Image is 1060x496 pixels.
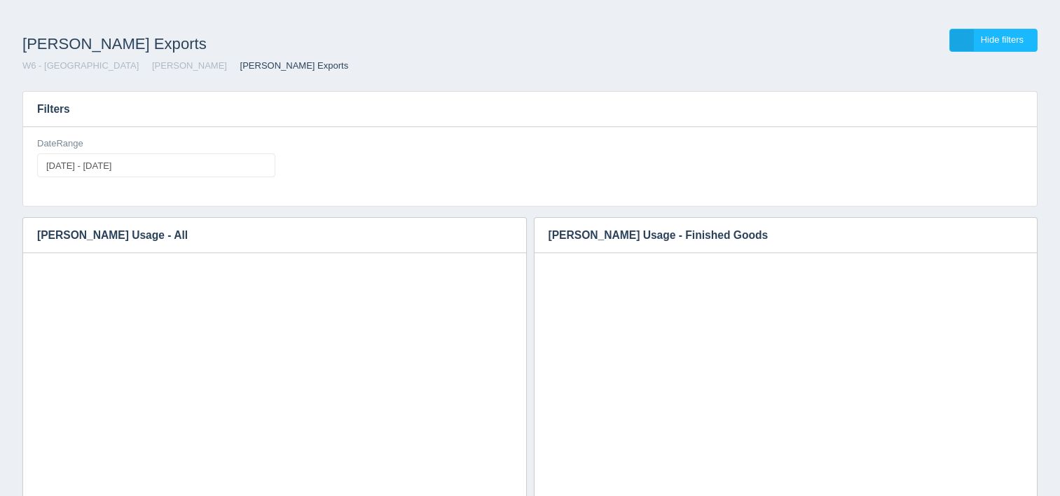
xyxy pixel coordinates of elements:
h3: [PERSON_NAME] Usage - Finished Goods [535,218,1017,253]
h3: [PERSON_NAME] Usage - All [23,218,505,253]
a: Hide filters [949,29,1038,52]
label: DateRange [37,137,83,151]
span: Hide filters [981,34,1024,45]
li: [PERSON_NAME] Exports [230,60,349,73]
h3: Filters [23,92,1037,127]
a: [PERSON_NAME] [152,60,227,71]
a: W6 - [GEOGRAPHIC_DATA] [22,60,139,71]
h1: [PERSON_NAME] Exports [22,29,530,60]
